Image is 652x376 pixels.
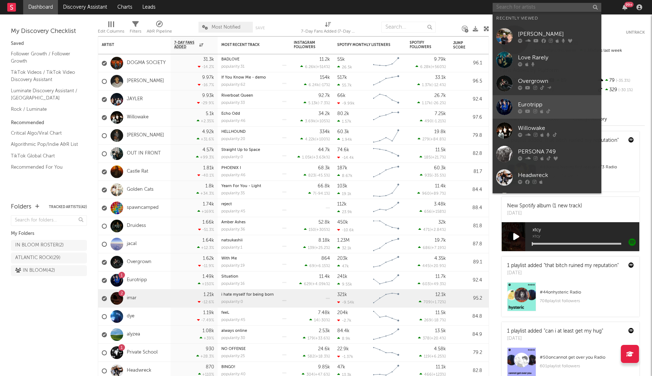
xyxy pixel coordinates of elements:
div: Most Recent Track [221,43,276,47]
svg: Chart title [370,181,402,199]
div: 96.1 [453,59,482,68]
div: Overgrown [518,77,598,85]
div: 5.1k [206,111,214,116]
div: -14.4k [337,155,354,160]
a: feeL [221,311,229,315]
div: 68.3k [318,166,330,170]
div: Spotify Followers [410,41,435,49]
div: -29.9 % [197,101,214,105]
span: -30.1 % [617,88,633,92]
svg: Chart title [370,217,402,235]
div: +34.3 % [196,191,214,196]
div: 1.74k [203,202,214,207]
div: 92.7k [318,93,330,98]
span: Most Notified [212,25,241,30]
div: HELLHOUND [221,130,287,134]
span: 471 [423,228,430,232]
div: 33.1k [435,75,446,80]
a: dye [127,313,134,320]
a: Private School [127,350,158,356]
div: Artist [102,43,156,47]
div: popularity: 20 [221,137,245,141]
div: ( ) [308,191,330,196]
span: -17 % [320,83,329,87]
span: 3.69k [305,119,315,123]
div: -40.1 % [197,173,214,178]
div: 47k [337,264,349,269]
span: 69 [309,264,314,268]
div: 187k [337,166,347,170]
div: 32k [438,220,446,225]
div: Amber Ashes [221,220,287,224]
div: 81.8 [453,222,482,231]
div: ( ) [304,227,330,232]
div: ( ) [418,245,446,250]
svg: Chart title [370,109,402,127]
div: My Folders [11,229,87,238]
div: New Spotify album (1 new track) [507,202,582,210]
div: Eurotripp [518,100,598,109]
div: 19.8k [434,130,446,134]
div: 96.5 [453,77,482,86]
div: ( ) [300,137,330,141]
div: Headwreck [518,171,598,179]
span: 4.22k [305,138,315,141]
div: Instagram Followers [294,41,319,49]
div: 79 [597,76,645,85]
span: 490 [425,119,432,123]
a: inuday [493,189,601,213]
div: 19.7k [435,238,446,243]
div: popularity: 35 [221,191,245,195]
div: popularity: 1 [221,246,242,250]
a: [PERSON_NAME] [493,25,601,48]
div: 74.6k [337,148,349,152]
div: 3.48k [434,202,446,207]
span: +158 % [432,210,445,214]
a: Situation [221,275,238,279]
div: -10.6k [337,228,354,232]
span: xtcy [532,235,639,239]
div: 4.57k [202,148,214,152]
button: 99+ [622,4,627,10]
a: Eurotripp [493,95,601,119]
div: 82.8 [453,149,482,158]
div: 26.7k [434,93,446,98]
div: ( ) [300,119,330,123]
span: +84.8 % [430,138,445,141]
div: ( ) [297,155,330,160]
span: 279 [422,138,429,141]
div: 1.62k [203,256,214,261]
span: 6.24k [309,83,319,87]
div: 450k [337,220,348,225]
span: +100 % [316,138,329,141]
a: Druidess [127,223,146,229]
div: 334k [319,130,330,134]
div: 88.4 [453,204,482,212]
div: Edit Columns [98,18,124,39]
div: ( ) [304,101,330,105]
div: Saved [11,39,87,48]
div: 154k [320,75,330,80]
div: A&R Pipeline [147,18,172,39]
div: +2.35 % [197,119,214,123]
span: 185 [424,156,431,160]
a: Willowake [493,119,601,142]
span: 656 [424,210,431,214]
div: 7.25k [435,111,446,116]
span: +20.9 % [431,264,445,268]
div: [DATE] [507,210,582,217]
div: Love Rarely [518,53,598,62]
div: 601 playlist followers [540,362,634,371]
div: Recommended [11,119,87,127]
div: Folders [11,203,32,211]
div: 11.4k [435,184,446,189]
div: popularity: 45 [221,210,245,214]
span: -1.21 % [433,119,445,123]
div: 52.8k [318,220,330,225]
div: ( ) [419,155,446,160]
div: 4.92k [202,130,214,134]
div: 1.64k [202,238,214,243]
div: A&R Pipeline [147,27,172,36]
a: NO OFFENSE [221,347,246,351]
div: 1.8k [205,184,214,189]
